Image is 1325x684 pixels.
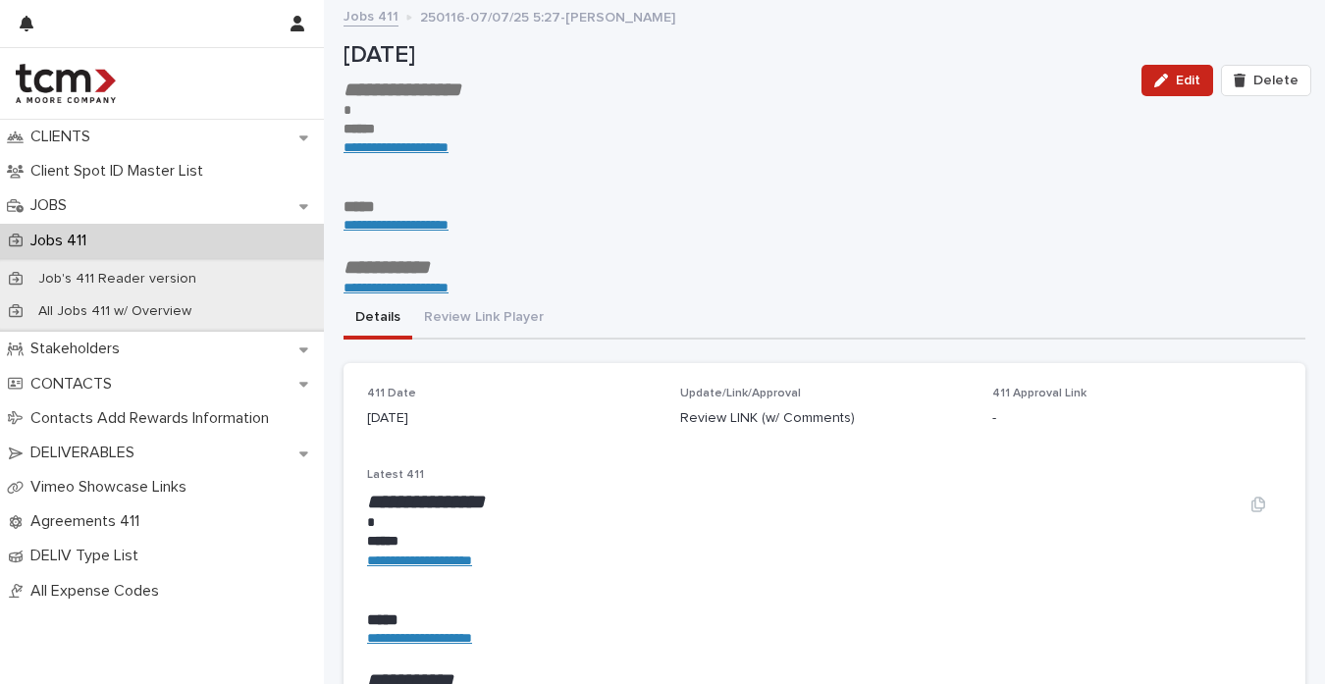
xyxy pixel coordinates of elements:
[992,388,1086,399] span: 411 Approval Link
[680,388,801,399] span: Update/Link/Approval
[23,547,154,565] p: DELIV Type List
[412,298,556,340] button: Review Link Player
[23,271,212,288] p: Job's 411 Reader version
[23,444,150,462] p: DELIVERABLES
[1253,74,1298,87] span: Delete
[992,408,1282,429] p: -
[367,469,424,481] span: Latest 411
[16,64,116,103] img: 4hMmSqQkux38exxPVZHQ
[23,375,128,394] p: CONTACTS
[680,408,970,429] p: Review LINK (w/ Comments)
[23,512,155,531] p: Agreements 411
[344,298,412,340] button: Details
[23,232,102,250] p: Jobs 411
[367,388,416,399] span: 411 Date
[23,303,207,320] p: All Jobs 411 w/ Overview
[23,409,285,428] p: Contacts Add Rewards Information
[23,196,82,215] p: JOBS
[1221,65,1311,96] button: Delete
[1176,74,1200,87] span: Edit
[344,41,1126,70] p: [DATE]
[23,162,219,181] p: Client Spot ID Master List
[420,5,675,26] p: 250116-07/07/25 5:27-[PERSON_NAME]
[23,340,135,358] p: Stakeholders
[23,478,202,497] p: Vimeo Showcase Links
[23,128,106,146] p: CLIENTS
[23,582,175,601] p: All Expense Codes
[1141,65,1213,96] button: Edit
[367,408,657,429] p: [DATE]
[344,4,398,26] a: Jobs 411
